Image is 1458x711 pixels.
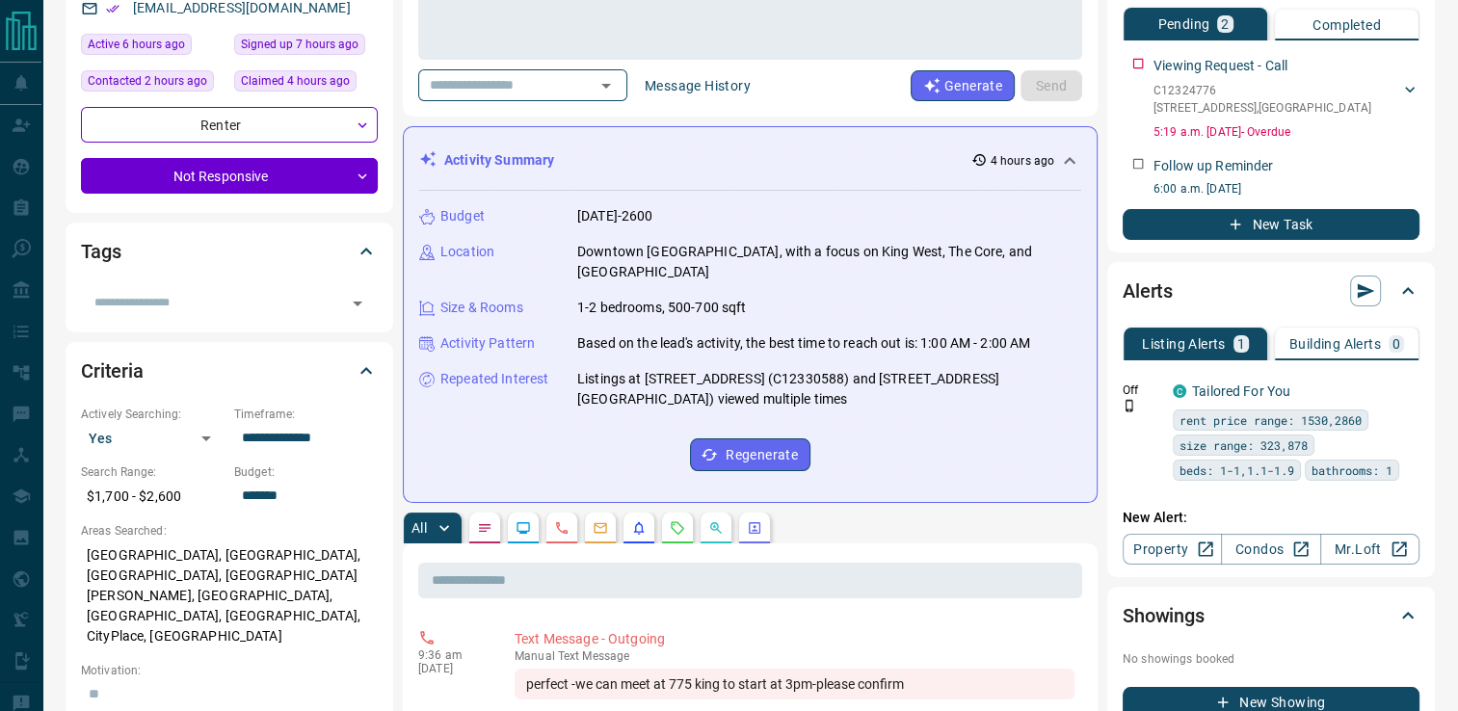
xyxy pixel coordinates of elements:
p: Building Alerts [1289,337,1381,351]
p: Listing Alerts [1142,337,1226,351]
p: $1,700 - $2,600 [81,481,225,513]
button: Regenerate [690,438,810,471]
p: [DATE]-2600 [577,206,652,226]
p: Pending [1157,17,1209,31]
div: Thu Aug 14 2025 [81,70,225,97]
span: manual [515,649,555,663]
p: Activity Summary [444,150,554,171]
p: Repeated Interest [440,369,548,389]
svg: Requests [670,520,685,536]
div: Not Responsive [81,158,378,194]
svg: Opportunities [708,520,724,536]
a: Mr.Loft [1320,534,1419,565]
div: Thu Aug 14 2025 [234,70,378,97]
p: Areas Searched: [81,522,378,540]
div: condos.ca [1173,384,1186,398]
h2: Criteria [81,355,144,386]
p: 0 [1392,337,1400,351]
span: Signed up 7 hours ago [241,35,358,54]
p: 1 [1237,337,1245,351]
p: Actively Searching: [81,406,225,423]
h2: Showings [1123,600,1205,631]
a: Property [1123,534,1222,565]
p: Search Range: [81,463,225,481]
button: New Task [1123,209,1419,240]
a: Condos [1221,534,1320,565]
p: Activity Pattern [440,333,535,354]
div: Tags [81,228,378,275]
p: 5:19 a.m. [DATE] - Overdue [1153,123,1419,141]
span: Contacted 2 hours ago [88,71,207,91]
svg: Listing Alerts [631,520,647,536]
p: Location [440,242,494,262]
svg: Email Verified [106,2,119,15]
button: Open [344,290,371,317]
span: bathrooms: 1 [1312,461,1392,480]
h2: Tags [81,236,120,267]
p: Budget: [234,463,378,481]
p: 9:36 am [418,648,486,662]
p: All [411,521,427,535]
div: Thu Aug 14 2025 [81,34,225,61]
svg: Emails [593,520,608,536]
div: Renter [81,107,378,143]
a: Tailored For You [1192,383,1290,399]
div: C12324776[STREET_ADDRESS],[GEOGRAPHIC_DATA] [1153,78,1419,120]
p: Follow up Reminder [1153,156,1273,176]
svg: Agent Actions [747,520,762,536]
div: Criteria [81,348,378,394]
p: Completed [1312,18,1381,32]
svg: Push Notification Only [1123,399,1136,412]
p: [STREET_ADDRESS] , [GEOGRAPHIC_DATA] [1153,99,1371,117]
span: rent price range: 1530,2860 [1180,410,1362,430]
p: 4 hours ago [991,152,1054,170]
button: Message History [633,70,762,101]
p: Listings at [STREET_ADDRESS] (C12330588) and [STREET_ADDRESS][GEOGRAPHIC_DATA]) viewed multiple t... [577,369,1081,409]
span: size range: 323,878 [1180,435,1308,455]
svg: Lead Browsing Activity [516,520,531,536]
p: Off [1123,382,1161,399]
p: 6:00 a.m. [DATE] [1153,180,1419,197]
button: Generate [911,70,1015,101]
p: 2 [1221,17,1229,31]
p: Text Message - Outgoing [515,629,1074,649]
p: Motivation: [81,662,378,679]
p: [GEOGRAPHIC_DATA], [GEOGRAPHIC_DATA], [GEOGRAPHIC_DATA], [GEOGRAPHIC_DATA][PERSON_NAME], [GEOGRAP... [81,540,378,652]
div: Alerts [1123,268,1419,314]
svg: Notes [477,520,492,536]
div: Yes [81,423,225,454]
p: C12324776 [1153,82,1371,99]
p: Text Message [515,649,1074,663]
div: Showings [1123,592,1419,639]
div: perfect -we can meet at 775 king to start at 3pm-please confirm [515,669,1074,699]
p: Downtown [GEOGRAPHIC_DATA], with a focus on King West, The Core, and [GEOGRAPHIC_DATA] [577,242,1081,282]
p: New Alert: [1123,508,1419,528]
p: [DATE] [418,662,486,675]
button: Open [593,72,620,99]
p: Timeframe: [234,406,378,423]
p: Based on the lead's activity, the best time to reach out is: 1:00 AM - 2:00 AM [577,333,1030,354]
span: Active 6 hours ago [88,35,185,54]
div: Thu Aug 14 2025 [234,34,378,61]
div: Activity Summary4 hours ago [419,143,1081,178]
p: No showings booked [1123,650,1419,668]
p: Viewing Request - Call [1153,56,1287,76]
p: Budget [440,206,485,226]
h2: Alerts [1123,276,1173,306]
svg: Calls [554,520,570,536]
p: 1-2 bedrooms, 500-700 sqft [577,298,746,318]
span: beds: 1-1,1.1-1.9 [1180,461,1294,480]
p: Size & Rooms [440,298,523,318]
span: Claimed 4 hours ago [241,71,350,91]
